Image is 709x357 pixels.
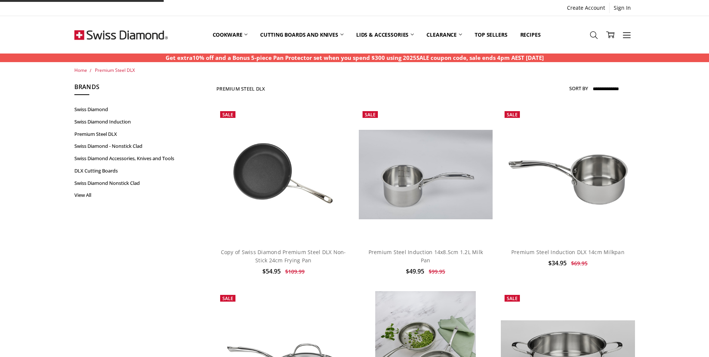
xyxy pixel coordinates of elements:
a: Sign In [610,3,635,13]
p: Get extra10% off and a Bonus 5-piece Pan Protector set when you spend $300 using 2025SALE coupon ... [166,54,544,62]
a: Home [74,67,87,73]
a: Add to Cart [509,219,626,233]
span: $69.95 [571,260,588,267]
a: Premium Steel Induction 14x8.5cm 1.2L Milk Pan [359,107,493,241]
a: DLX Cutting Boards [74,165,187,177]
span: Sale [365,112,376,118]
a: Swiss Diamond Nonstick Clad [74,177,187,189]
img: Free Shipping On Every Order [74,16,168,54]
span: $109.99 [285,268,305,275]
span: Sale [222,112,233,118]
a: Swiss Diamond Induction [74,116,187,128]
a: Clearance [420,18,468,51]
span: Sale [222,295,233,302]
a: Add to Cart [225,219,342,233]
img: Copy of Swiss Diamond Premium Steel DLX Non-Stick 24cm Frying Pan [216,107,350,241]
img: Premium Steel Induction DLX 14cm Milkpan [501,131,635,218]
label: Sort By [569,82,588,94]
a: Swiss Diamond [74,103,187,116]
span: Sale [507,112,518,118]
a: Cutting boards and knives [254,18,350,51]
img: Premium Steel Induction 14x8.5cm 1.2L Milk Pan [359,130,493,219]
a: Premium Steel Induction DLX 14cm Milkpan [511,248,625,256]
span: $99.95 [429,268,445,275]
a: Premium Steel Induction DLX 14cm Milkpan [501,107,635,241]
span: $34.95 [548,259,567,267]
a: Premium Steel DLX [74,128,187,140]
a: Recipes [514,18,547,51]
span: Sale [507,295,518,302]
a: Premium Steel Induction 14x8.5cm 1.2L Milk Pan [369,248,483,264]
span: $54.95 [262,267,281,275]
a: Top Sellers [468,18,514,51]
a: Premium Steel DLX [95,67,135,73]
a: Create Account [563,3,609,13]
a: Add to Cart [367,219,484,233]
a: Lids & Accessories [350,18,420,51]
a: Copy of Swiss Diamond Premium Steel DLX Non-Stick 24cm Frying Pan [221,248,346,264]
a: Swiss Diamond - Nonstick Clad [74,140,187,152]
a: Cookware [206,18,254,51]
span: $49.95 [406,267,424,275]
a: Swiss Diamond Accessories, Knives and Tools [74,152,187,165]
a: View All [74,189,187,201]
h1: Premium Steel DLX [216,86,265,92]
h5: Brands [74,82,187,95]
